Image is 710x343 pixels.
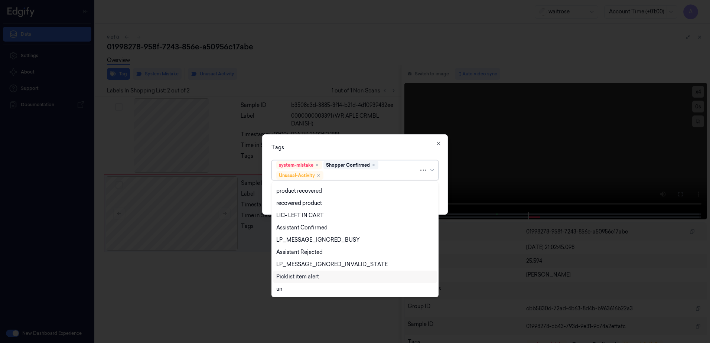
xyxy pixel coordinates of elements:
[371,163,376,167] div: Remove ,Shopper Confirmed
[279,172,315,179] div: Unusual-Activity
[276,187,322,195] div: product recovered
[276,261,388,268] div: LP_MESSAGE_IGNORED_INVALID_STATE
[276,285,283,293] div: un
[326,162,370,169] div: Shopper Confirmed
[276,199,322,207] div: recovered product
[276,212,324,219] div: LIC- LEFT IN CART
[276,248,323,256] div: Assistant Rejected
[276,273,319,281] div: Picklist item alert
[316,173,321,178] div: Remove ,Unusual-Activity
[271,144,439,151] div: Tags
[315,163,319,167] div: Remove ,system-mistake
[276,224,328,232] div: Assistant Confirmed
[276,236,360,244] div: LP_MESSAGE_IGNORED_BUSY
[279,162,313,169] div: system-mistake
